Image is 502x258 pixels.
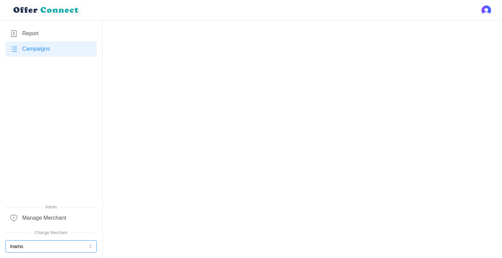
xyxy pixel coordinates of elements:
[22,45,50,53] span: Campaigns
[5,41,97,57] a: Campaigns
[482,5,491,15] button: Open user button
[5,230,97,236] span: Change Merchant
[5,240,97,253] button: Inamo
[11,4,82,16] img: loyalBe Logo
[5,204,97,210] span: Admin
[22,214,66,222] span: Manage Merchant
[5,26,97,41] a: Report
[22,29,39,38] span: Report
[482,5,491,15] img: 's logo
[5,210,97,225] a: Manage Merchant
